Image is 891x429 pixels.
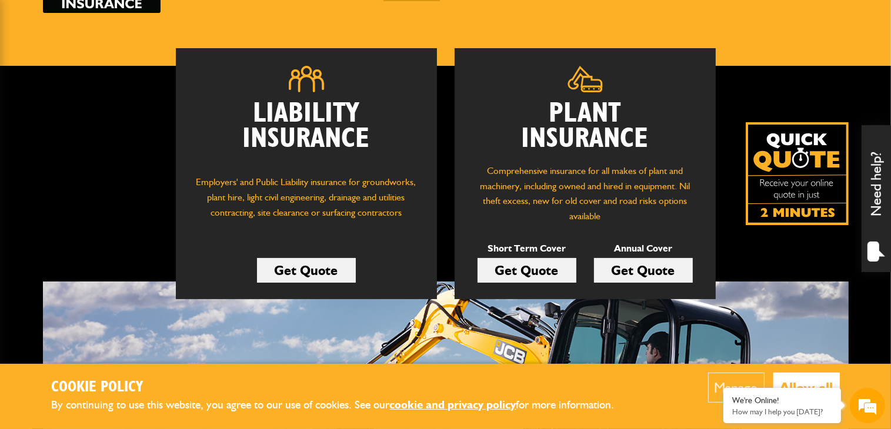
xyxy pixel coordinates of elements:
[746,122,849,225] a: Get your insurance quote isn just 2-minutes
[52,396,634,414] p: By continuing to use this website, you agree to our use of cookies. See our for more information.
[193,175,419,231] p: Employers' and Public Liability insurance for groundworks, plant hire, light civil engineering, d...
[478,258,576,283] a: Get Quote
[472,101,698,152] h2: Plant Insurance
[732,396,832,405] div: We're Online!
[52,378,634,397] h2: Cookie Policy
[746,122,849,225] img: Quick Quote
[862,125,891,272] div: Need help?
[390,398,516,411] a: cookie and privacy policy
[732,407,832,416] p: How may I help you today?
[773,373,840,403] button: Allow all
[257,258,356,283] a: Get Quote
[478,241,576,256] p: Short Term Cover
[594,258,693,283] a: Get Quote
[708,373,765,403] button: Manage
[472,163,698,223] p: Comprehensive insurance for all makes of plant and machinery, including owned and hired in equipm...
[594,241,693,256] p: Annual Cover
[193,101,419,163] h2: Liability Insurance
